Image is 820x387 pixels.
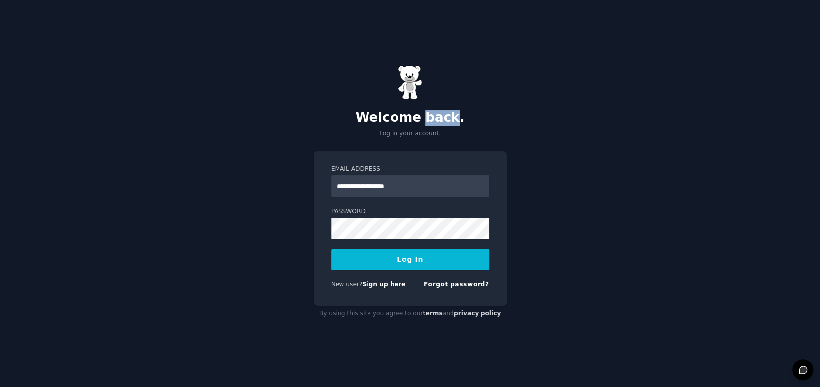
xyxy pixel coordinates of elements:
img: Gummy Bear [398,65,423,100]
p: Log in your account. [314,129,507,138]
h2: Welcome back. [314,110,507,126]
button: Log In [331,249,489,270]
div: By using this site you agree to our and [314,306,507,322]
span: New user? [331,281,363,288]
a: Forgot password? [424,281,489,288]
a: Sign up here [362,281,405,288]
label: Password [331,207,489,216]
a: privacy policy [454,310,501,317]
a: terms [423,310,442,317]
label: Email Address [331,165,489,174]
